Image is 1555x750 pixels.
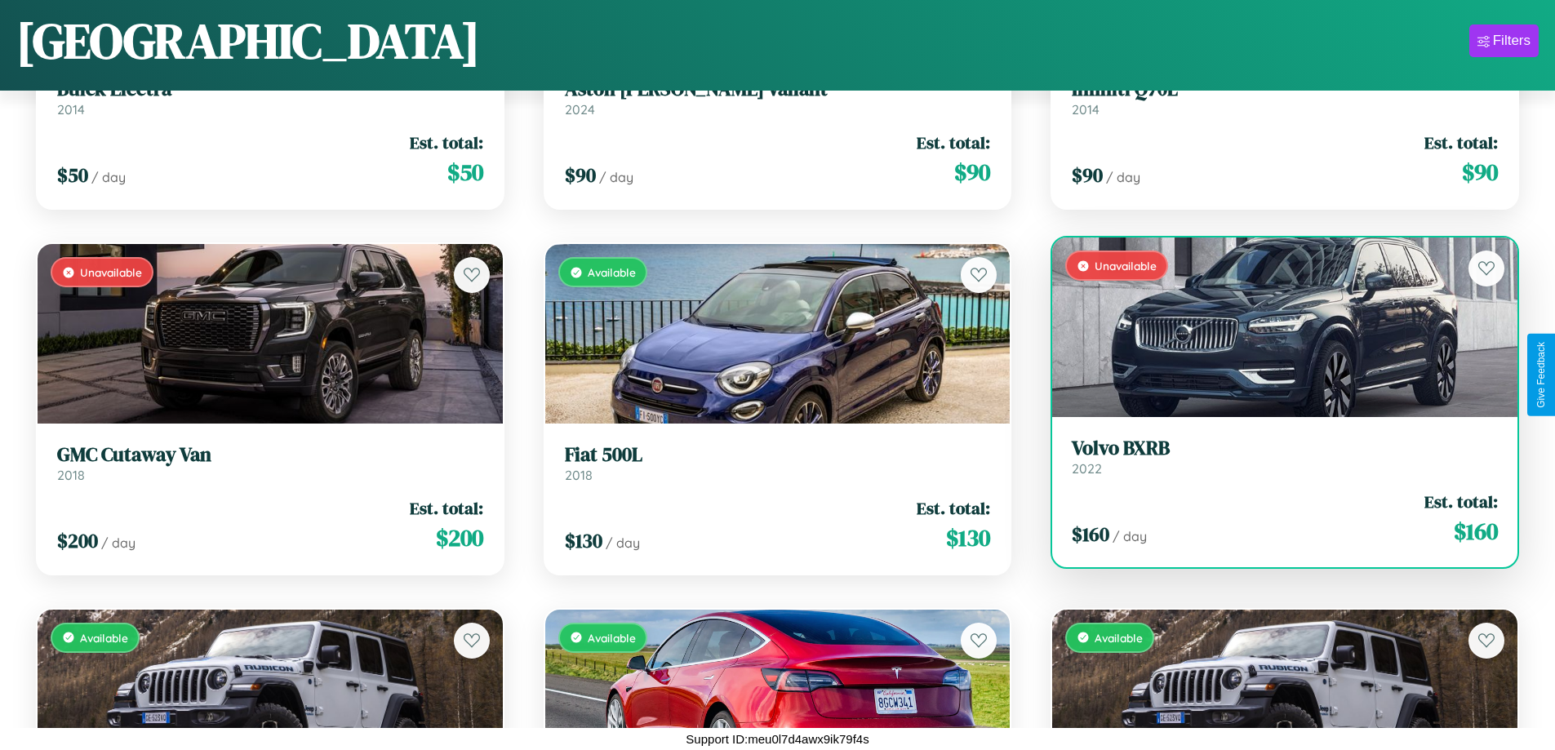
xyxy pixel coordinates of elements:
[1095,631,1143,645] span: Available
[588,631,636,645] span: Available
[565,443,991,467] h3: Fiat 500L
[1424,490,1498,513] span: Est. total:
[57,162,88,189] span: $ 50
[16,7,480,74] h1: [GEOGRAPHIC_DATA]
[1072,437,1498,460] h3: Volvo BXRB
[954,156,990,189] span: $ 90
[946,521,990,554] span: $ 130
[565,443,991,483] a: Fiat 500L2018
[410,131,483,154] span: Est. total:
[410,496,483,520] span: Est. total:
[80,631,128,645] span: Available
[1072,78,1498,118] a: Infiniti Q70L2014
[565,527,602,554] span: $ 130
[917,496,990,520] span: Est. total:
[91,169,126,185] span: / day
[1106,169,1140,185] span: / day
[565,101,595,118] span: 2024
[565,162,596,189] span: $ 90
[606,535,640,551] span: / day
[57,443,483,483] a: GMC Cutaway Van2018
[101,535,136,551] span: / day
[57,78,483,118] a: Buick Electra2014
[1072,460,1102,477] span: 2022
[1072,521,1109,548] span: $ 160
[1462,156,1498,189] span: $ 90
[565,78,991,101] h3: Aston [PERSON_NAME] Valiant
[447,156,483,189] span: $ 50
[1095,259,1157,273] span: Unavailable
[917,131,990,154] span: Est. total:
[565,78,991,118] a: Aston [PERSON_NAME] Valiant2024
[1072,101,1100,118] span: 2014
[1535,342,1547,408] div: Give Feedback
[1454,515,1498,548] span: $ 160
[588,265,636,279] span: Available
[57,101,85,118] span: 2014
[1072,162,1103,189] span: $ 90
[57,467,85,483] span: 2018
[686,728,869,750] p: Support ID: meu0l7d4awx9ik79f4s
[1493,33,1531,49] div: Filters
[1113,528,1147,544] span: / day
[565,467,593,483] span: 2018
[436,521,483,554] span: $ 200
[1469,24,1539,57] button: Filters
[1072,437,1498,477] a: Volvo BXRB2022
[57,527,98,554] span: $ 200
[599,169,633,185] span: / day
[80,265,142,279] span: Unavailable
[1424,131,1498,154] span: Est. total:
[57,443,483,467] h3: GMC Cutaway Van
